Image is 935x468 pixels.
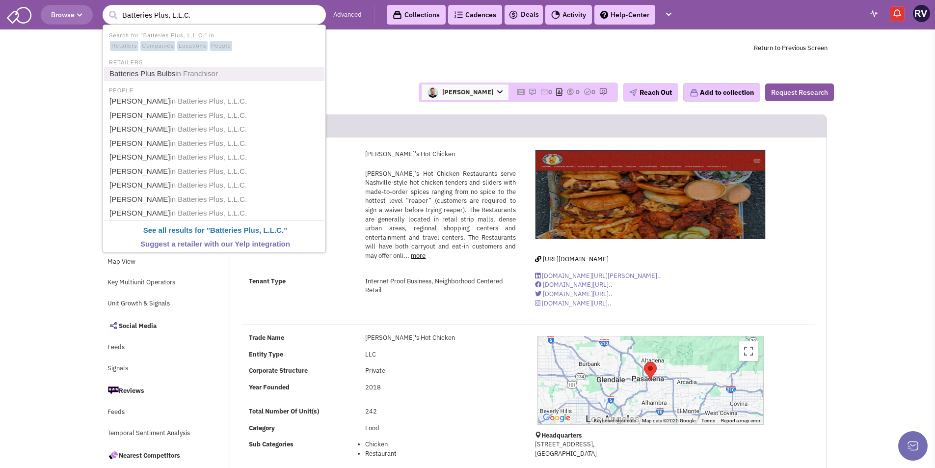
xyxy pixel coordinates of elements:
[754,44,828,52] a: Return to Previous Screen
[642,418,695,423] span: Map data ©2025 Google
[170,167,247,175] span: in Batteries Plus, L.L.C.
[721,418,760,423] a: Report a map error
[359,350,522,359] div: LLC
[140,240,290,248] b: Suggest a retailer with our Yelp integration
[249,277,286,285] strong: Tenant Type
[448,5,502,25] a: Cadences
[249,407,319,415] b: Total Number Of Unit(s)
[576,88,580,96] span: 0
[104,29,324,52] li: Search for "Batteries Plus, L.L.C." in
[110,41,138,52] span: Retailers
[359,407,522,416] div: 242
[629,89,637,97] img: plane.png
[541,431,582,440] b: Headquarters
[249,383,290,391] b: Year Founded
[103,445,210,466] a: Nearest Competitors
[103,359,210,378] a: Signals
[107,207,324,220] a: [PERSON_NAME]in Batteries Plus, L.L.C.
[359,366,522,376] div: Private
[103,5,326,25] input: Search
[107,193,324,206] a: [PERSON_NAME]in Batteries Plus, L.L.C.
[584,88,591,96] img: TaskCount.png
[542,272,661,280] span: [DOMAIN_NAME][URL][PERSON_NAME]..
[548,88,552,96] span: 0
[422,84,508,100] span: [PERSON_NAME]
[644,362,657,380] div: Dave’s Hot Chicken
[170,97,247,105] span: in Batteries Plus, L.L.C.
[535,299,612,307] a: [DOMAIN_NAME][URL]..
[103,274,210,292] a: Key Multiunit Operators
[427,87,438,98] img: SKco51MQXUmlAEIL9NZ91A.png
[177,41,208,52] span: Locations
[210,41,232,52] span: People
[249,333,284,342] b: Trade Name
[535,272,661,280] a: [DOMAIN_NAME][URL][PERSON_NAME]..
[107,165,324,178] a: [PERSON_NAME]in Batteries Plus, L.L.C.
[249,424,275,432] b: Category
[591,88,595,96] span: 0
[107,123,324,136] a: [PERSON_NAME]in Batteries Plus, L.L.C.
[170,195,247,203] span: in Batteries Plus, L.L.C.
[365,449,515,459] li: Restaurant
[249,350,283,358] b: Entity Type
[51,10,82,19] span: Browse
[333,10,362,20] a: Advanced
[535,280,613,289] a: [DOMAIN_NAME][URL]..
[107,238,324,251] a: Suggest a retailer with our Yelp integration
[540,412,573,424] a: Open this area in Google Maps (opens a new window)
[170,153,247,161] span: in Batteries Plus, L.L.C.
[107,224,324,237] a: See all results for "Batteries Plus, L.L.C."
[765,83,834,101] button: Request Research
[170,139,247,147] span: in Batteries Plus, L.L.C.
[140,41,175,52] span: Companies
[535,290,613,298] a: [DOMAIN_NAME][URL]..
[393,10,402,20] img: icon-collection-lavender-black.svg
[529,88,536,96] img: icon-note.png
[41,5,93,25] button: Browse
[103,295,210,313] a: Unit Growth & Signals
[103,380,210,401] a: Reviews
[623,83,678,102] button: Reach Out
[170,111,247,119] span: in Batteries Plus, L.L.C.
[365,440,515,449] li: Chicken
[103,315,210,336] a: Social Media
[543,255,609,263] span: [URL][DOMAIN_NAME]
[594,417,636,424] button: Keyboard shortcuts
[690,88,698,97] img: icon-collection-lavender.png
[543,290,613,298] span: [DOMAIN_NAME][URL]..
[107,137,324,150] a: [PERSON_NAME]in Batteries Plus, L.L.C.
[535,255,609,263] a: [URL][DOMAIN_NAME]
[359,150,522,159] div: [PERSON_NAME]’s Hot Chicken
[454,11,463,18] img: Cadences_logo.png
[143,226,288,234] b: See all results for " "
[7,5,31,24] img: SmartAdmin
[170,181,247,189] span: in Batteries Plus, L.L.C.
[600,11,608,19] img: help.png
[103,338,210,357] a: Feeds
[387,5,446,25] a: Collections
[508,9,539,21] a: Deals
[104,56,324,67] li: RETAILERS
[913,5,930,22] img: Robin Velan
[359,383,522,392] div: 2018
[210,226,284,234] b: Batteries Plus, L.L.C.
[542,299,612,307] span: [DOMAIN_NAME][URL]..
[599,88,607,96] img: research-icon.png
[103,403,210,422] a: Feeds
[551,10,560,19] img: Activity.png
[683,83,760,102] button: Add to collection
[107,67,324,81] a: Batteries Plus Bulbsin Franchisor
[594,5,655,25] a: Help-Center
[545,5,592,25] a: Activity
[359,333,522,343] div: [PERSON_NAME]'s Hot Chicken
[540,88,548,96] img: icon-email-active-16.png
[249,366,308,375] b: Corporate Structure
[535,440,766,458] p: [STREET_ADDRESS], [GEOGRAPHIC_DATA]
[566,88,574,96] img: icon-dealamount.png
[365,169,515,260] span: [PERSON_NAME]’s Hot Chicken Restaurants serve Nashville-style hot chicken tenders and sliders wit...
[508,9,518,21] img: icon-deals.svg
[359,424,522,433] div: Food
[540,412,573,424] img: Google
[103,424,210,443] a: Temporal Sentiment Analysis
